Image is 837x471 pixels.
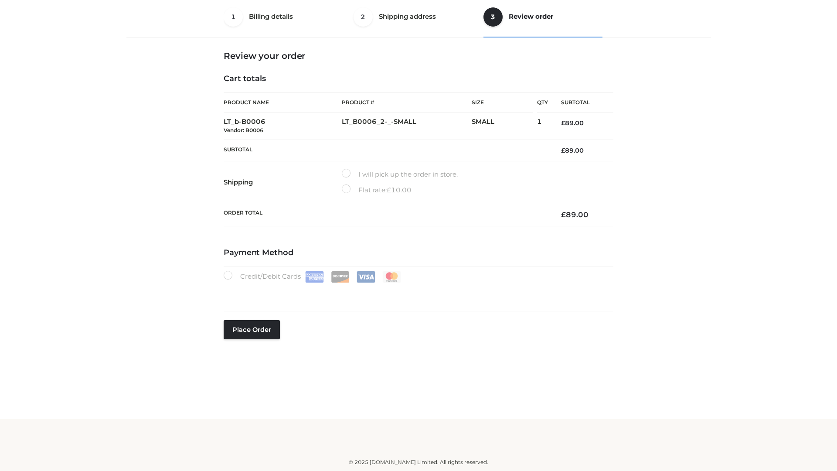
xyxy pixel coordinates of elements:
[224,51,613,61] h3: Review your order
[224,127,263,133] small: Vendor: B0006
[305,271,324,283] img: Amex
[224,271,402,283] label: Credit/Debit Cards
[342,169,458,180] label: I will pick up the order in store.
[331,271,350,283] img: Discover
[561,147,565,154] span: £
[224,140,548,161] th: Subtotal
[224,248,613,258] h4: Payment Method
[382,271,401,283] img: Mastercard
[224,320,280,339] button: Place order
[561,119,584,127] bdi: 89.00
[548,93,613,113] th: Subtotal
[224,74,613,84] h4: Cart totals
[537,113,548,140] td: 1
[342,184,412,196] label: Flat rate:
[387,186,412,194] bdi: 10.00
[224,161,342,203] th: Shipping
[224,203,548,226] th: Order Total
[561,147,584,154] bdi: 89.00
[561,210,566,219] span: £
[561,119,565,127] span: £
[472,113,537,140] td: SMALL
[537,92,548,113] th: Qty
[224,92,342,113] th: Product Name
[342,92,472,113] th: Product #
[357,271,375,283] img: Visa
[229,287,608,297] iframe: Secure card payment input frame
[224,113,342,140] td: LT_b-B0006
[561,210,589,219] bdi: 89.00
[387,186,391,194] span: £
[129,458,708,467] div: © 2025 [DOMAIN_NAME] Limited. All rights reserved.
[342,113,472,140] td: LT_B0006_2-_-SMALL
[472,93,533,113] th: Size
